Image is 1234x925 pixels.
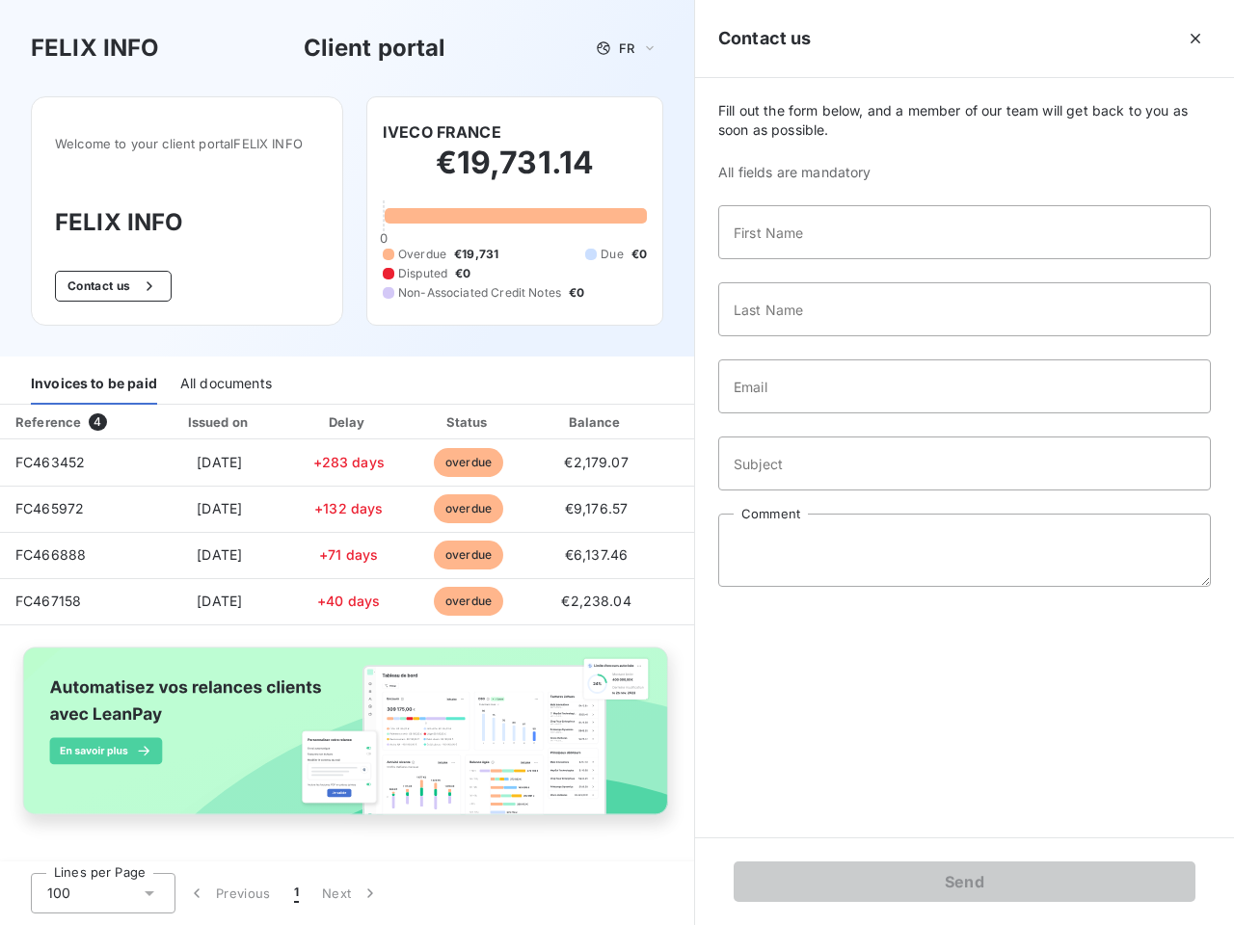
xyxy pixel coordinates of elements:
[15,454,85,470] span: FC463452
[294,412,404,432] div: Delay
[317,593,380,609] span: +40 days
[180,364,272,405] div: All documents
[304,31,446,66] h3: Client portal
[565,500,628,516] span: €9,176.57
[667,412,765,432] div: PDF
[47,884,70,903] span: 100
[319,546,378,563] span: +71 days
[383,144,647,201] h2: €19,731.14
[398,246,446,263] span: Overdue
[619,40,634,56] span: FR
[380,230,388,246] span: 0
[282,873,310,913] button: 1
[718,101,1211,140] span: Fill out the form below, and a member of our team will get back to you as soon as possible.
[434,587,503,616] span: overdue
[153,412,286,432] div: Issued on
[89,413,106,431] span: 4
[565,546,628,563] span: €6,137.46
[294,884,299,903] span: 1
[31,31,160,66] h3: FELIX INFO
[15,414,81,430] div: Reference
[15,593,81,609] span: FC467158
[434,541,503,569] span: overdue
[601,246,623,263] span: Due
[310,873,391,913] button: Next
[718,205,1211,259] input: placeholder
[313,454,385,470] span: +283 days
[718,359,1211,413] input: placeholder
[455,265,470,282] span: €0
[564,454,628,470] span: €2,179.07
[31,364,157,405] div: Invoices to be paid
[718,25,812,52] h5: Contact us
[561,593,630,609] span: €2,238.04
[569,284,584,302] span: €0
[8,637,686,843] img: banner
[15,546,86,563] span: FC466888
[15,500,84,516] span: FC465972
[398,284,561,302] span: Non-Associated Credit Notes
[434,448,503,477] span: overdue
[734,861,1195,902] button: Send
[718,282,1211,336] input: placeholder
[534,412,659,432] div: Balance
[398,265,447,282] span: Disputed
[55,136,319,151] span: Welcome to your client portal FELIX INFO
[631,246,647,263] span: €0
[383,120,501,144] h6: IVECO FRANCE
[55,205,319,240] h3: FELIX INFO
[454,246,498,263] span: €19,731
[412,412,526,432] div: Status
[197,593,242,609] span: [DATE]
[314,500,383,516] span: +132 days
[175,873,282,913] button: Previous
[434,494,503,523] span: overdue
[718,436,1211,490] input: placeholder
[718,163,1211,182] span: All fields are mandatory
[197,500,242,516] span: [DATE]
[197,454,242,470] span: [DATE]
[197,546,242,563] span: [DATE]
[55,271,172,302] button: Contact us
